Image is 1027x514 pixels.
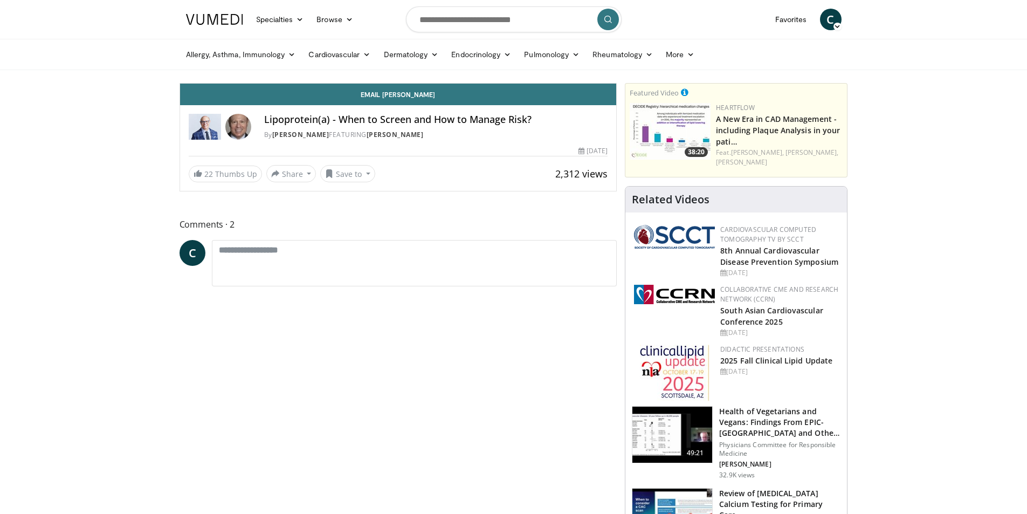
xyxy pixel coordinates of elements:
a: Cardiovascular [302,44,377,65]
img: Avatar [225,114,251,140]
div: [DATE] [578,146,608,156]
a: Favorites [769,9,814,30]
a: Cardiovascular Computed Tomography TV by SCCT [720,225,816,244]
button: Save to [320,165,375,182]
a: Collaborative CME and Research Network (CCRN) [720,285,838,304]
img: a04ee3ba-8487-4636-b0fb-5e8d268f3737.png.150x105_q85_autocrop_double_scale_upscale_version-0.2.png [634,285,715,304]
h4: Lipoprotein(a) - When to Screen and How to Manage Risk? [264,114,608,126]
div: Didactic Presentations [720,345,838,354]
h3: Health of Vegetarians and Vegans: Findings From EPIC-[GEOGRAPHIC_DATA] and Othe… [719,406,840,438]
a: C [820,9,842,30]
img: d65bce67-f81a-47c5-b47d-7b8806b59ca8.jpg.150x105_q85_autocrop_double_scale_upscale_version-0.2.jpg [640,345,709,401]
div: By FEATURING [264,130,608,140]
p: 32.9K views [719,471,755,479]
a: C [180,240,205,266]
a: [PERSON_NAME] [716,157,767,167]
div: [DATE] [720,367,838,376]
div: [DATE] [720,328,838,338]
button: Share [266,165,316,182]
a: 22 Thumbs Up [189,166,262,182]
img: VuMedi Logo [186,14,243,25]
div: Feat. [716,148,843,167]
a: Pulmonology [518,44,586,65]
a: [PERSON_NAME], [731,148,784,157]
small: Featured Video [630,88,679,98]
span: Comments 2 [180,217,617,231]
a: South Asian Cardiovascular Conference 2025 [720,305,823,327]
a: [PERSON_NAME] [367,130,424,139]
div: [DATE] [720,268,838,278]
a: Allergy, Asthma, Immunology [180,44,302,65]
img: 606f2b51-b844-428b-aa21-8c0c72d5a896.150x105_q85_crop-smart_upscale.jpg [632,407,712,463]
span: 49:21 [683,448,708,458]
span: 2,312 views [555,167,608,180]
a: 49:21 Health of Vegetarians and Vegans: Findings From EPIC-[GEOGRAPHIC_DATA] and Othe… Physicians... [632,406,840,479]
a: 2025 Fall Clinical Lipid Update [720,355,832,366]
a: Dermatology [377,44,445,65]
a: Endocrinology [445,44,518,65]
span: 38:20 [685,147,708,157]
a: A New Era in CAD Management - including Plaque Analysis in your pati… [716,114,840,147]
a: [PERSON_NAME], [785,148,838,157]
a: 38:20 [630,103,711,160]
a: Rheumatology [586,44,659,65]
img: 51a70120-4f25-49cc-93a4-67582377e75f.png.150x105_q85_autocrop_double_scale_upscale_version-0.2.png [634,225,715,249]
a: Heartflow [716,103,755,112]
p: [PERSON_NAME] [719,460,840,469]
a: 8th Annual Cardiovascular Disease Prevention Symposium [720,245,838,267]
a: Browse [310,9,360,30]
p: Physicians Committee for Responsible Medicine [719,441,840,458]
input: Search topics, interventions [406,6,622,32]
a: Email [PERSON_NAME] [180,84,617,105]
a: Specialties [250,9,311,30]
a: More [659,44,701,65]
span: 22 [204,169,213,179]
img: 738d0e2d-290f-4d89-8861-908fb8b721dc.150x105_q85_crop-smart_upscale.jpg [630,103,711,160]
a: [PERSON_NAME] [272,130,329,139]
img: Dr. Robert S. Rosenson [189,114,221,140]
h4: Related Videos [632,193,709,206]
